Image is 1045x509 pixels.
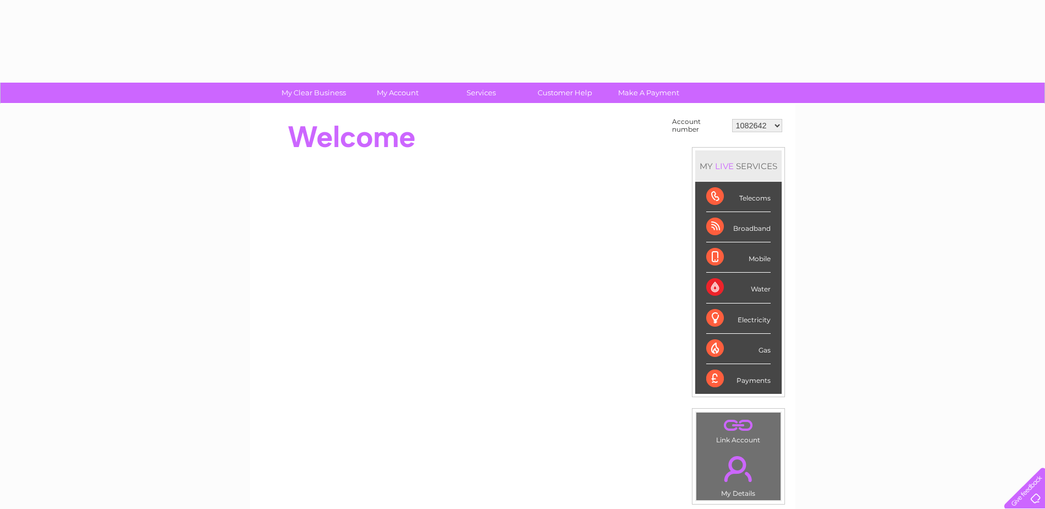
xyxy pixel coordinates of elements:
a: Services [436,83,527,103]
a: My Clear Business [268,83,359,103]
div: Telecoms [706,182,771,212]
div: Mobile [706,242,771,273]
a: Customer Help [519,83,610,103]
div: Water [706,273,771,303]
td: Link Account [696,412,781,447]
div: Electricity [706,304,771,334]
div: Broadband [706,212,771,242]
a: Make A Payment [603,83,694,103]
a: . [699,450,778,488]
div: LIVE [713,161,736,171]
a: My Account [352,83,443,103]
div: MY SERVICES [695,150,782,182]
td: Account number [669,115,729,136]
div: Gas [706,334,771,364]
div: Payments [706,364,771,394]
td: My Details [696,447,781,501]
a: . [699,415,778,435]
